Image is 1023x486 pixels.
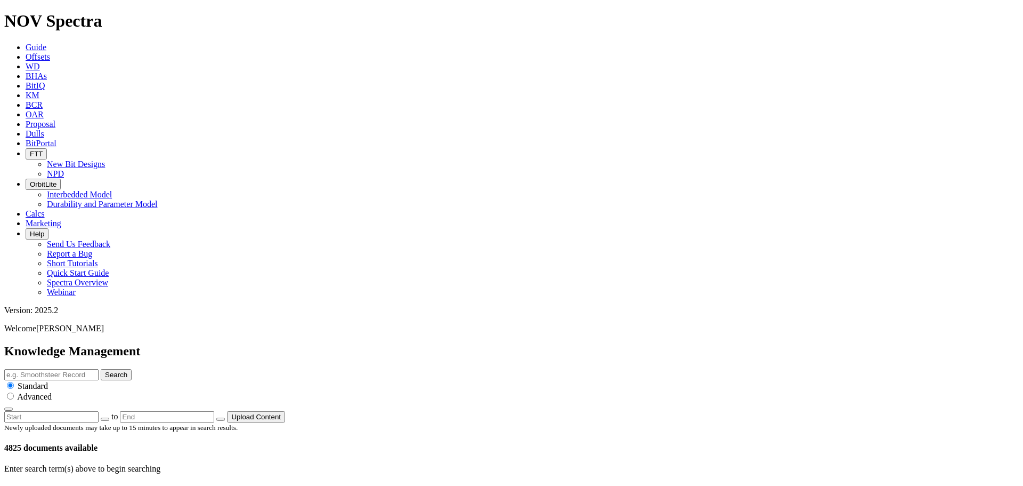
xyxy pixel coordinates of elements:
[26,228,48,240] button: Help
[47,240,110,249] a: Send Us Feedback
[227,411,285,423] button: Upload Content
[36,324,104,333] span: [PERSON_NAME]
[26,209,45,218] a: Calcs
[26,179,61,190] button: OrbitLite
[120,411,214,423] input: End
[47,190,112,199] a: Interbedded Model
[26,91,39,100] a: KM
[4,11,1019,31] h1: NOV Spectra
[4,464,1019,474] p: Enter search term(s) above to begin searching
[26,148,47,160] button: FTT
[30,150,43,158] span: FTT
[47,259,98,268] a: Short Tutorials
[26,139,56,148] a: BitPortal
[26,129,44,138] a: Dulls
[26,71,47,81] a: BHAs
[4,424,238,432] small: Newly uploaded documents may take up to 15 minutes to appear in search results.
[17,392,52,401] span: Advanced
[47,288,76,297] a: Webinar
[26,43,46,52] a: Guide
[30,230,44,238] span: Help
[26,100,43,109] a: BCR
[30,180,56,188] span: OrbitLite
[47,160,105,169] a: New Bit Designs
[4,306,1019,315] div: Version: 2025.2
[26,219,61,228] a: Marketing
[26,62,40,71] a: WD
[26,81,45,90] a: BitIQ
[4,411,99,423] input: Start
[26,119,55,129] a: Proposal
[4,344,1019,358] h2: Knowledge Management
[4,369,99,380] input: e.g. Smoothsteer Record
[111,412,118,421] span: to
[26,110,44,119] a: OAR
[4,324,1019,333] p: Welcome
[26,52,50,61] a: Offsets
[47,278,108,287] a: Spectra Overview
[47,249,92,258] a: Report a Bug
[47,200,158,209] a: Durability and Parameter Model
[101,369,132,380] button: Search
[47,268,109,277] a: Quick Start Guide
[4,443,1019,453] h4: 4825 documents available
[47,169,64,178] a: NPD
[18,381,48,391] span: Standard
